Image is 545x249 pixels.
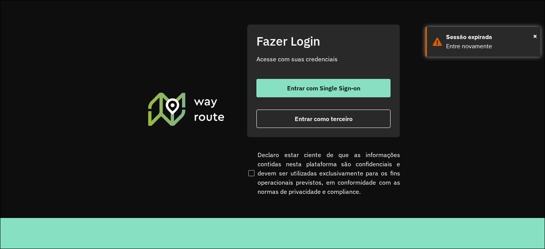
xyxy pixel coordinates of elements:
[256,79,391,97] button: button
[256,54,391,64] p: Acesse com suas credenciais
[147,92,226,127] img: Roteirizador AmbevTech
[533,30,537,42] button: Close
[287,85,360,91] span: Entrar com Single Sign-on
[256,34,391,48] h2: Fazer Login
[256,110,391,128] button: button
[247,150,400,196] label: Declaro estar ciente de que as informações contidas nesta plataforma são confidenciais e devem se...
[533,30,537,42] span: ×
[446,33,535,42] div: Sessão expirada
[446,42,535,51] div: Entre novamente
[295,116,353,122] span: Entrar como terceiro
